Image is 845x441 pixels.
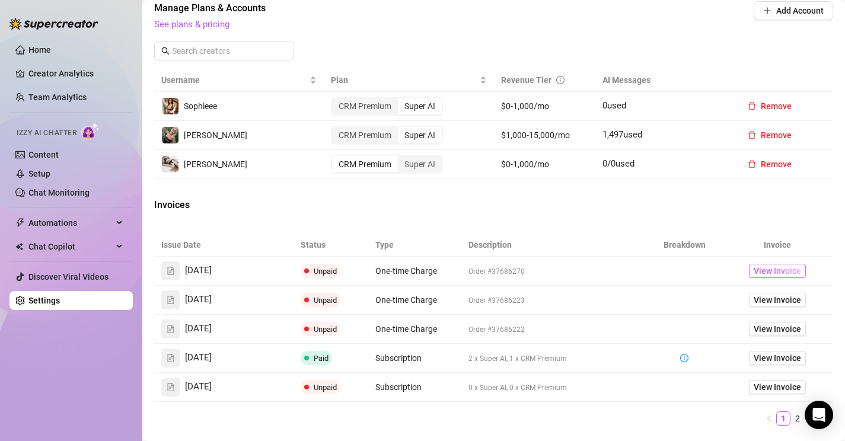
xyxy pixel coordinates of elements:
th: Description [461,234,648,257]
div: Open Intercom Messenger [805,401,833,429]
span: thunderbolt [15,218,25,228]
a: Discover Viral Videos [28,272,109,282]
span: delete [748,160,756,168]
span: delete [748,102,756,110]
span: [DATE] [185,351,212,365]
span: delete [748,131,756,139]
td: 0 x Super AI, 0 x CRM Premium [461,373,648,402]
div: segmented control [331,97,443,116]
span: Automations [28,213,113,232]
a: Settings [28,296,60,305]
span: Invoices [154,198,353,212]
div: CRM Premium [332,127,398,143]
td: $1,000-15,000/mo [494,121,596,150]
a: View Invoice [749,380,806,394]
span: Order #37686222 [468,325,525,334]
span: [PERSON_NAME] [184,159,247,169]
div: Super AI [398,156,442,172]
input: Search creators [172,44,278,57]
span: View Invoice [754,381,801,394]
span: Izzy AI Chatter [17,127,76,139]
span: 0 x Super AI, 0 x CRM Premium [468,384,567,392]
span: Remove [761,159,792,169]
th: Issue Date [154,234,294,257]
button: Remove [738,97,801,116]
span: Order #37686223 [468,296,525,305]
button: Remove [738,126,801,145]
div: Super AI [398,98,442,114]
div: segmented control [331,155,443,174]
a: Content [28,150,59,159]
img: Sophie [162,127,178,143]
a: View Invoice [749,351,806,365]
span: Sophieee [184,101,217,111]
a: 1 [777,412,790,425]
button: Add Account [754,1,833,20]
span: Plan [331,73,477,87]
button: left [762,411,776,426]
th: Type [368,234,461,257]
button: Remove [738,155,801,174]
span: Unpaid [314,296,337,305]
span: Revenue Tier [501,75,551,85]
span: file-text [167,325,175,333]
div: Super AI [398,127,442,143]
li: Previous Page [762,411,776,426]
th: AI Messages [595,69,731,92]
img: Sophieee [162,98,178,114]
span: [DATE] [185,264,212,278]
a: See plans & pricing [154,19,229,30]
div: segmented control [331,126,443,145]
span: plus [763,7,771,15]
span: 0 used [602,100,626,111]
span: [DATE] [185,380,212,394]
span: View Invoice [754,322,801,335]
span: file-text [167,296,175,304]
li: 2 [790,411,805,426]
span: Username [161,73,307,87]
span: One-time Charge [375,324,437,334]
span: file-text [167,383,175,391]
span: Subscription [375,353,422,363]
img: Jessica [162,156,178,172]
img: Chat Copilot [15,242,23,251]
a: View Invoice [749,322,806,336]
span: One-time Charge [375,266,437,276]
span: Subscription [375,382,422,392]
td: $0-1,000/mo [494,150,596,179]
span: left [766,415,773,422]
span: Remove [761,101,792,111]
span: [DATE] [185,293,212,307]
a: Team Analytics [28,92,87,102]
td: 2 x Super AI, 1 x CRM Premium [461,344,648,373]
span: [DATE] [185,322,212,336]
span: Unpaid [314,325,337,334]
td: $0-1,000/mo [494,92,596,121]
th: Status [294,234,368,257]
div: CRM Premium [332,98,398,114]
th: Breakdown [647,234,721,257]
a: 2 [791,412,804,425]
span: Unpaid [314,383,337,392]
span: Add Account [776,6,824,15]
span: Unpaid [314,267,337,276]
span: 0 / 0 used [602,158,634,169]
span: View Invoice [754,264,801,277]
span: Chat Copilot [28,237,113,256]
span: Order #37686270 [468,267,525,276]
th: Invoice [722,234,833,257]
span: file-text [167,267,175,275]
span: [PERSON_NAME] [184,130,247,140]
span: 2 x Super AI, 1 x CRM Premium [468,354,567,363]
span: Paid [314,354,329,363]
span: file-text [167,354,175,362]
span: Remove [761,130,792,140]
span: One-time Charge [375,295,437,305]
span: search [161,47,170,55]
th: Username [154,69,324,92]
a: Setup [28,169,50,178]
a: View Invoice [749,264,806,278]
a: Creator Analytics [28,64,123,83]
span: Manage Plans & Accounts [154,1,673,15]
span: View Invoice [754,351,801,365]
